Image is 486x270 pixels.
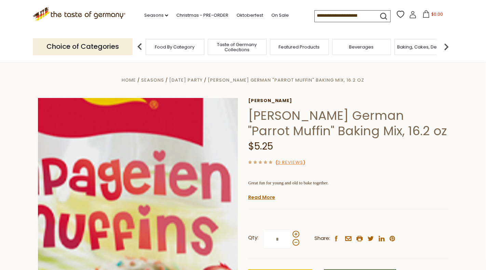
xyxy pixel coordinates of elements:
a: 0 Reviews [278,159,303,166]
p: Choice of Categories [33,38,133,55]
img: previous arrow [133,40,147,54]
a: Read More [248,194,275,201]
a: Featured Products [279,44,320,49]
a: Baking, Cakes, Desserts [397,44,450,49]
a: Seasons [144,12,168,19]
a: Christmas - PRE-ORDER [176,12,228,19]
a: Food By Category [155,44,195,49]
a: Seasons [141,77,164,83]
h1: [PERSON_NAME] German "Parrot Muffin" Baking Mix, 16.2 oz [248,108,448,139]
a: On Sale [271,12,289,19]
a: Home [122,77,136,83]
span: $0.00 [431,11,443,17]
img: next arrow [440,40,453,54]
span: ( ) [275,159,305,166]
span: Share: [314,234,330,243]
a: Oktoberfest [237,12,263,19]
a: [PERSON_NAME] [248,98,448,103]
strong: Qty: [248,233,258,242]
a: Taste of Germany Collections [210,42,265,52]
span: Great fun for young and old to bake together. [248,180,328,185]
a: [DATE] Party [169,77,203,83]
button: $0.00 [418,10,447,20]
input: Qty: [263,230,291,248]
span: $5.25 [248,140,273,153]
a: Beverages [349,44,374,49]
a: [PERSON_NAME] German "Parrot Muffin" Baking Mix, 16.2 oz [208,77,364,83]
